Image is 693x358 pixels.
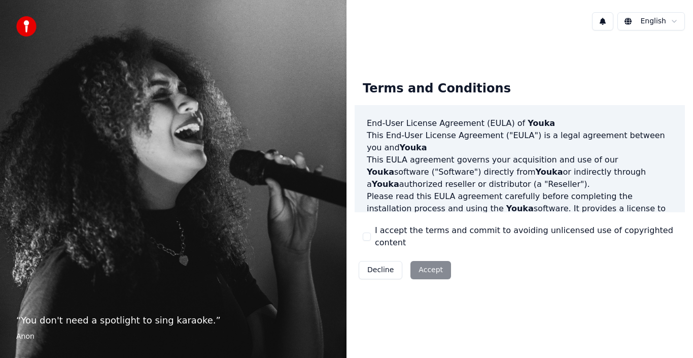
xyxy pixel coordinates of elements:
[16,16,37,37] img: youka
[536,167,563,177] span: Youka
[506,204,534,213] span: Youka
[367,129,673,154] p: This End-User License Agreement ("EULA") is a legal agreement between you and
[355,73,519,105] div: Terms and Conditions
[359,261,402,279] button: Decline
[367,190,673,239] p: Please read this EULA agreement carefully before completing the installation process and using th...
[372,179,399,189] span: Youka
[528,118,555,128] span: Youka
[16,332,330,342] footer: Anon
[367,154,673,190] p: This EULA agreement governs your acquisition and use of our software ("Software") directly from o...
[16,313,330,328] p: “ You don't need a spotlight to sing karaoke. ”
[367,117,673,129] h3: End-User License Agreement (EULA) of
[367,167,394,177] span: Youka
[400,143,427,152] span: Youka
[375,224,677,249] label: I accept the terms and commit to avoiding unlicensed use of copyrighted content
